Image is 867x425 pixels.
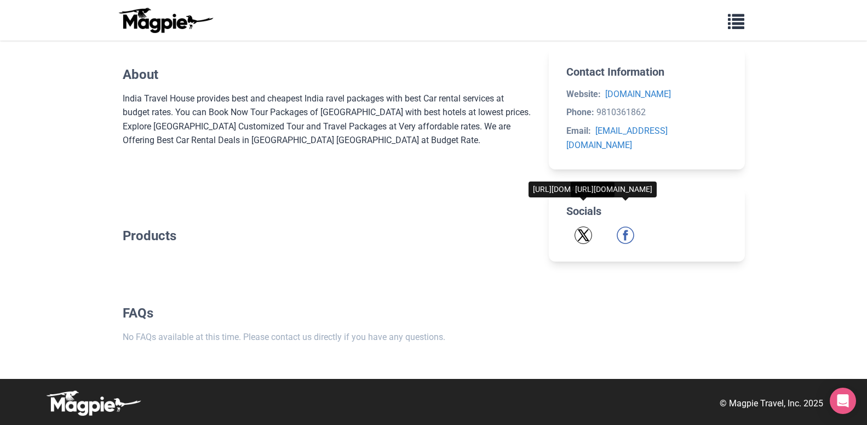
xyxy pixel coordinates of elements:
[566,126,668,150] a: [EMAIL_ADDRESS][DOMAIN_NAME]
[566,65,727,78] h2: Contact Information
[571,182,657,197] div: [URL][DOMAIN_NAME]
[617,226,634,244] a: Facebook
[123,67,532,83] h2: About
[605,89,671,99] a: [DOMAIN_NAME]
[44,390,142,416] img: logo-white-d94fa1abed81b67a048b3d0f0ab5b955.png
[575,226,592,244] img: Twitter icon
[566,205,727,218] h2: Socials
[529,182,615,197] div: [URL][DOMAIN_NAME]
[123,305,532,321] h2: FAQs
[123,92,532,176] div: India Travel House provides best and cheapest India ravel packages with best Car rental services ...
[617,226,634,244] img: Facebook icon
[123,228,532,244] h2: Products
[720,396,823,411] p: © Magpie Travel, Inc. 2025
[566,126,591,136] strong: Email:
[575,226,592,244] a: Twitter
[830,388,856,414] div: Open Intercom Messenger
[123,330,532,344] p: No FAQs available at this time. Please contact us directly if you have any questions.
[566,105,727,120] li: 9810361862
[566,89,601,99] strong: Website:
[566,107,594,117] strong: Phone:
[116,7,215,33] img: logo-ab69f6fb50320c5b225c76a69d11143b.png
